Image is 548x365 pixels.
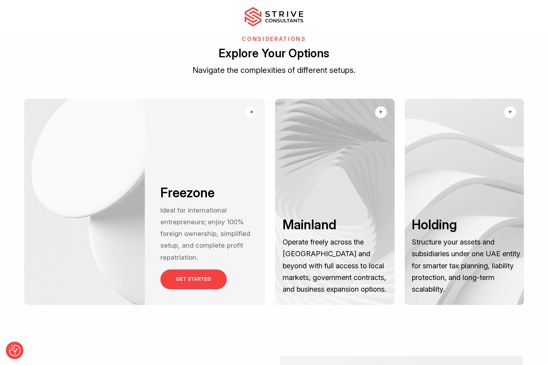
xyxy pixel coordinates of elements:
[25,64,523,77] p: Navigate the complexities of different setups.
[25,46,523,61] h2: Explore Your Options
[9,345,21,356] img: Revisit consent button
[283,217,392,233] h3: Mainland
[247,107,256,117] div: +
[160,185,257,201] h3: Freezone
[160,269,227,289] a: GET STARTED
[412,217,521,233] h3: Holding
[379,107,383,117] div: +
[9,345,21,356] button: Consent Preferences
[283,236,392,295] p: Operate freely across the [GEOGRAPHIC_DATA] and beyond with full access to local markets, governm...
[245,7,303,27] img: main-logo.svg
[508,107,512,117] div: +
[25,36,523,43] h6: Considerations
[160,204,257,263] p: Ideal for international entrepreneurs; enjoy 100% foreign ownership, simplified setup, and comple...
[412,236,521,295] p: Structure your assets and subsidiaries under one UAE entity for smarter tax planning, liability p...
